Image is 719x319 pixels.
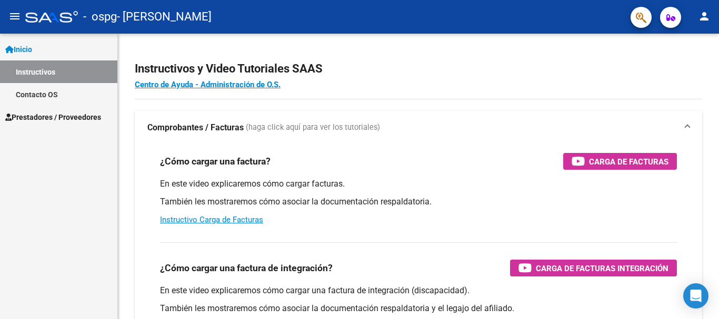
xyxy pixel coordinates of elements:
h3: ¿Cómo cargar una factura de integración? [160,261,333,275]
h2: Instructivos y Video Tutoriales SAAS [135,59,702,79]
span: - [PERSON_NAME] [117,5,212,28]
span: Carga de Facturas Integración [536,262,668,275]
strong: Comprobantes / Facturas [147,122,244,133]
mat-icon: menu [8,10,21,23]
span: Prestadores / Proveedores [5,111,101,123]
p: En este video explicaremos cómo cargar una factura de integración (discapacidad). [160,285,677,296]
h3: ¿Cómo cargar una factura? [160,154,271,169]
p: En este video explicaremos cómo cargar facturas. [160,178,677,190]
p: También les mostraremos cómo asociar la documentación respaldatoria. [160,196,677,208]
span: (haga click aquí para ver los tutoriales) [246,122,380,133]
button: Carga de Facturas [563,153,677,170]
mat-icon: person [698,10,711,23]
p: También les mostraremos cómo asociar la documentación respaldatoria y el legajo del afiliado. [160,303,677,314]
a: Centro de Ayuda - Administración de O.S. [135,80,281,89]
a: Instructivo Carga de Facturas [160,215,263,224]
span: - ospg [83,5,117,28]
span: Inicio [5,44,32,55]
button: Carga de Facturas Integración [510,260,677,276]
span: Carga de Facturas [589,155,668,168]
div: Open Intercom Messenger [683,283,708,308]
mat-expansion-panel-header: Comprobantes / Facturas (haga click aquí para ver los tutoriales) [135,111,702,145]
